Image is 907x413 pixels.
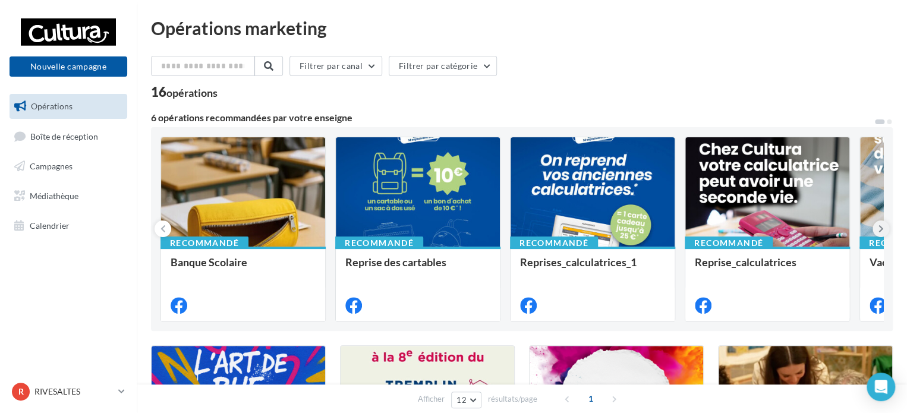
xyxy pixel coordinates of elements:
[581,389,600,408] span: 1
[389,56,497,76] button: Filtrer par catégorie
[451,392,481,408] button: 12
[488,393,537,405] span: résultats/page
[695,256,796,269] span: Reprise_calculatrices
[7,124,130,149] a: Boîte de réception
[418,393,445,405] span: Afficher
[7,184,130,209] a: Médiathèque
[7,213,130,238] a: Calendrier
[520,256,637,269] span: Reprises_calculatrices_1
[30,191,78,201] span: Médiathèque
[171,256,247,269] span: Banque Scolaire
[31,101,73,111] span: Opérations
[10,380,127,403] a: R RIVESALTES
[289,56,382,76] button: Filtrer par canal
[345,256,446,269] span: Reprise des cartables
[151,19,893,37] div: Opérations marketing
[335,237,423,250] div: Recommandé
[151,86,218,99] div: 16
[685,237,773,250] div: Recommandé
[30,220,70,230] span: Calendrier
[30,131,98,141] span: Boîte de réception
[10,56,127,77] button: Nouvelle campagne
[456,395,467,405] span: 12
[151,113,874,122] div: 6 opérations recommandées par votre enseigne
[867,373,895,401] div: Open Intercom Messenger
[30,161,73,171] span: Campagnes
[18,386,24,398] span: R
[7,94,130,119] a: Opérations
[34,386,114,398] p: RIVESALTES
[7,154,130,179] a: Campagnes
[160,237,248,250] div: Recommandé
[510,237,598,250] div: Recommandé
[166,87,218,98] div: opérations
